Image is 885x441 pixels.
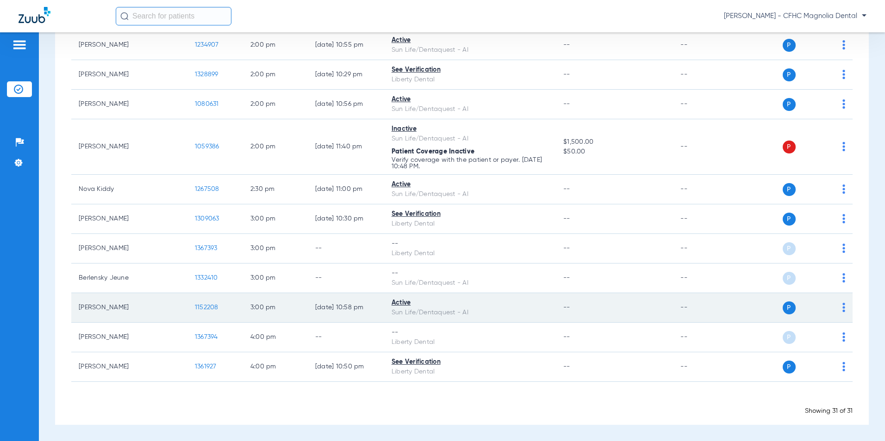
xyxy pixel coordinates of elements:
div: Liberty Dental [392,75,548,85]
div: Active [392,180,548,190]
td: [PERSON_NAME] [71,31,187,60]
span: 1367393 [195,245,218,251]
div: Liberty Dental [392,249,548,258]
span: Showing 31 of 31 [805,408,853,414]
td: Berlensky Jeune [71,263,187,293]
td: [DATE] 10:29 PM [308,60,384,90]
span: 1059386 [195,143,219,150]
td: 4:00 PM [243,323,308,352]
td: [DATE] 10:58 PM [308,293,384,323]
td: [PERSON_NAME] [71,90,187,119]
span: P [783,361,796,374]
td: 4:00 PM [243,352,308,382]
td: [PERSON_NAME] [71,204,187,234]
span: 1361927 [195,363,217,370]
td: [DATE] 10:56 PM [308,90,384,119]
td: -- [673,175,735,204]
div: Active [392,298,548,308]
td: -- [673,60,735,90]
img: group-dot-blue.svg [842,303,845,312]
div: -- [392,328,548,337]
td: 3:00 PM [243,234,308,263]
span: $50.00 [563,147,666,157]
span: P [783,213,796,226]
td: 2:00 PM [243,60,308,90]
p: Verify coverage with the patient or payer. [DATE] 10:48 PM. [392,157,548,170]
td: -- [308,323,384,352]
span: P [783,242,796,255]
span: -- [563,215,570,222]
td: -- [308,234,384,263]
span: 1267508 [195,186,219,192]
span: -- [563,42,570,48]
td: 3:00 PM [243,204,308,234]
div: Sun Life/Dentaquest - AI [392,104,548,114]
td: -- [673,234,735,263]
span: 1080631 [195,101,219,107]
div: Liberty Dental [392,337,548,347]
div: Sun Life/Dentaquest - AI [392,190,548,199]
span: 1152208 [195,304,218,311]
span: Patient Coverage Inactive [392,148,474,155]
img: group-dot-blue.svg [842,214,845,223]
div: See Verification [392,209,548,219]
span: 1234907 [195,42,219,48]
span: P [783,331,796,344]
td: 2:00 PM [243,119,308,175]
img: group-dot-blue.svg [842,362,845,371]
td: [PERSON_NAME] [71,234,187,263]
span: -- [563,71,570,78]
div: Inactive [392,124,548,134]
div: Active [392,36,548,45]
td: [PERSON_NAME] [71,352,187,382]
img: group-dot-blue.svg [842,70,845,79]
span: -- [563,363,570,370]
td: -- [673,323,735,352]
span: -- [563,275,570,281]
span: -- [563,101,570,107]
td: [PERSON_NAME] [71,323,187,352]
div: See Verification [392,65,548,75]
img: group-dot-blue.svg [842,244,845,253]
iframe: Chat Widget [839,397,885,441]
span: P [783,39,796,52]
img: group-dot-blue.svg [842,184,845,194]
span: -- [563,245,570,251]
input: Search for patients [116,7,231,25]
img: group-dot-blue.svg [842,332,845,342]
td: -- [673,90,735,119]
div: See Verification [392,357,548,367]
td: 2:00 PM [243,90,308,119]
span: P [783,141,796,153]
td: -- [673,293,735,323]
span: P [783,272,796,285]
span: $1,500.00 [563,137,666,147]
span: -- [563,304,570,311]
td: [PERSON_NAME] [71,293,187,323]
div: Sun Life/Dentaquest - AI [392,278,548,288]
span: 1367394 [195,334,218,340]
td: [DATE] 11:40 PM [308,119,384,175]
div: -- [392,239,548,249]
span: 1309063 [195,215,219,222]
span: 1328899 [195,71,218,78]
td: 2:30 PM [243,175,308,204]
span: -- [563,186,570,192]
td: [PERSON_NAME] [71,60,187,90]
td: -- [308,263,384,293]
td: -- [673,119,735,175]
div: Sun Life/Dentaquest - AI [392,134,548,144]
td: [DATE] 10:50 PM [308,352,384,382]
span: P [783,68,796,81]
img: group-dot-blue.svg [842,99,845,109]
td: -- [673,352,735,382]
div: Liberty Dental [392,219,548,229]
td: Nova Kiddy [71,175,187,204]
td: [DATE] 10:30 PM [308,204,384,234]
img: group-dot-blue.svg [842,273,845,282]
div: -- [392,269,548,278]
td: [PERSON_NAME] [71,119,187,175]
td: 2:00 PM [243,31,308,60]
td: -- [673,31,735,60]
